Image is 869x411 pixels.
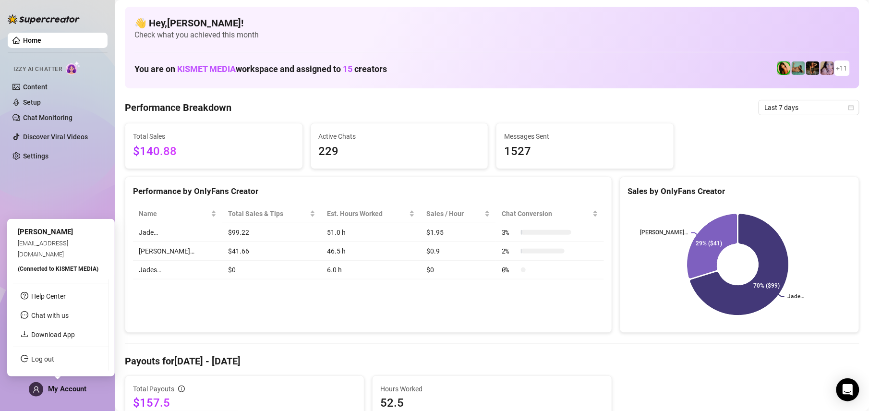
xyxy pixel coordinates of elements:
[319,143,481,161] span: 229
[177,64,236,74] span: KISMET MEDIA
[421,242,496,261] td: $0.9
[496,205,604,223] th: Chat Conversion
[133,395,356,411] span: $157.5
[327,208,407,219] div: Est. Hours Worked
[23,36,41,44] a: Home
[321,261,421,279] td: 6.0 h
[321,242,421,261] td: 46.5 h
[426,208,483,219] span: Sales / Hour
[18,266,98,272] span: (Connected to KISMET MEDIA )
[48,385,86,393] span: My Account
[139,208,209,219] span: Name
[31,331,75,338] a: Download App
[343,64,352,74] span: 15
[421,261,496,279] td: $0
[502,227,517,238] span: 3 %
[133,205,222,223] th: Name
[321,223,421,242] td: 51.0 h
[836,63,848,73] span: + 11
[23,114,72,121] a: Chat Monitoring
[178,386,185,392] span: info-circle
[764,100,854,115] span: Last 7 days
[792,61,805,75] img: Boo VIP
[133,131,295,142] span: Total Sales
[133,261,222,279] td: Jades…
[628,185,851,198] div: Sales by OnlyFans Creator
[133,223,222,242] td: Jade…
[133,242,222,261] td: [PERSON_NAME]…
[23,133,88,141] a: Discover Viral Videos
[23,83,48,91] a: Content
[421,205,496,223] th: Sales / Hour
[806,61,820,75] img: Ańa
[66,61,81,75] img: AI Chatter
[33,386,40,393] span: user
[222,261,321,279] td: $0
[319,131,481,142] span: Active Chats
[421,223,496,242] td: $1.95
[125,354,859,368] h4: Payouts for [DATE] - [DATE]
[125,101,231,114] h4: Performance Breakdown
[134,16,850,30] h4: 👋 Hey, [PERSON_NAME] !
[134,30,850,40] span: Check what you achieved this month
[777,61,791,75] img: Jade
[380,395,603,411] span: 52.5
[23,152,48,160] a: Settings
[222,205,321,223] th: Total Sales & Tips
[504,143,666,161] span: 1527
[380,384,603,394] span: Hours Worked
[502,246,517,256] span: 2 %
[133,384,174,394] span: Total Payouts
[13,65,62,74] span: Izzy AI Chatter
[222,242,321,261] td: $41.66
[18,240,68,257] span: [EMAIL_ADDRESS][DOMAIN_NAME]
[134,64,387,74] h1: You are on workspace and assigned to creators
[31,292,66,300] a: Help Center
[23,98,41,106] a: Setup
[787,293,804,300] text: Jade…
[21,311,28,319] span: message
[640,230,688,236] text: [PERSON_NAME]…
[228,208,308,219] span: Total Sales & Tips
[502,208,591,219] span: Chat Conversion
[836,378,859,401] div: Open Intercom Messenger
[222,223,321,242] td: $99.22
[133,185,604,198] div: Performance by OnlyFans Creator
[18,228,73,236] span: [PERSON_NAME]
[502,265,517,275] span: 0 %
[848,105,854,110] span: calendar
[13,351,109,367] li: Log out
[31,355,54,363] a: Log out
[8,14,80,24] img: logo-BBDzfeDw.svg
[821,61,834,75] img: Lea
[504,131,666,142] span: Messages Sent
[133,143,295,161] span: $140.88
[31,312,69,319] span: Chat with us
